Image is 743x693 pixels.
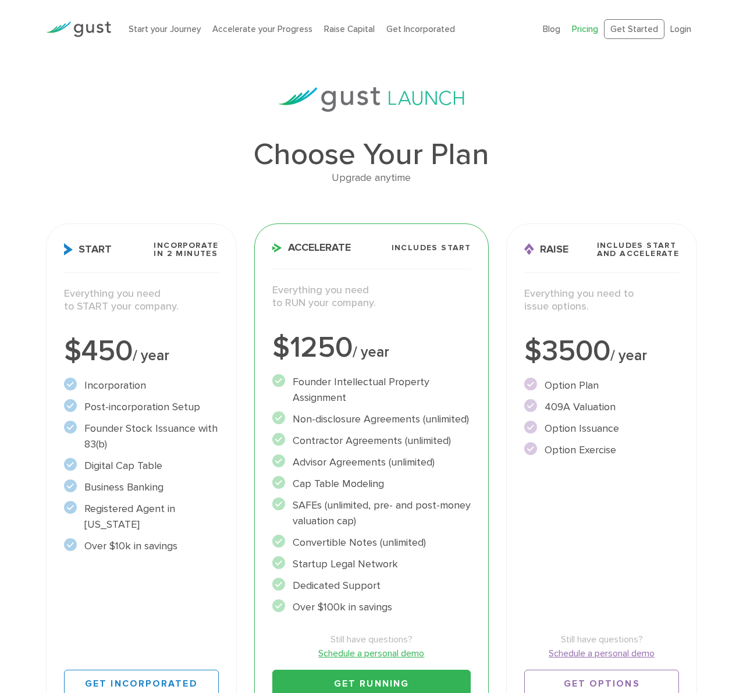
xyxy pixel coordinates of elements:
span: / year [610,347,647,364]
li: SAFEs (unlimited, pre- and post-money valuation cap) [272,497,471,529]
a: Start your Journey [129,24,201,34]
img: Start Icon X2 [64,243,73,255]
p: Everything you need to issue options. [524,287,679,314]
span: Start [64,243,112,255]
li: Over $10k in savings [64,538,219,554]
li: Convertible Notes (unlimited) [272,535,471,550]
span: / year [133,347,169,364]
a: Pricing [572,24,598,34]
li: Founder Intellectual Property Assignment [272,374,471,406]
a: Login [670,24,691,34]
li: Option Exercise [524,442,679,458]
li: Cap Table Modeling [272,476,471,492]
span: Raise [524,243,568,255]
span: / year [353,343,389,361]
img: Raise Icon [524,243,534,255]
span: Still have questions? [524,632,679,646]
span: Includes START [392,244,471,252]
p: Everything you need to RUN your company. [272,284,471,310]
li: Business Banking [64,479,219,495]
li: Founder Stock Issuance with 83(b) [64,421,219,452]
li: Digital Cap Table [64,458,219,474]
li: Registered Agent in [US_STATE] [64,501,219,532]
a: Get Started [604,19,664,40]
p: Everything you need to START your company. [64,287,219,314]
img: Gust Logo [46,22,111,37]
li: Option Issuance [524,421,679,436]
span: Includes START and ACCELERATE [597,241,680,258]
li: Startup Legal Network [272,556,471,572]
a: Raise Capital [324,24,375,34]
h1: Choose Your Plan [46,140,697,170]
li: Advisor Agreements (unlimited) [272,454,471,470]
div: $3500 [524,337,679,366]
span: Accelerate [272,243,351,253]
li: Incorporation [64,378,219,393]
a: Schedule a personal demo [524,646,679,660]
img: gust-launch-logos.svg [278,87,464,112]
span: Incorporate in 2 Minutes [154,241,218,258]
li: Contractor Agreements (unlimited) [272,433,471,449]
li: Non-disclosure Agreements (unlimited) [272,411,471,427]
a: Get Incorporated [386,24,455,34]
span: Still have questions? [272,632,471,646]
a: Schedule a personal demo [272,646,471,660]
li: Over $100k in savings [272,599,471,615]
div: Upgrade anytime [46,170,697,187]
li: Option Plan [524,378,679,393]
li: Post-incorporation Setup [64,399,219,415]
div: $1250 [272,333,471,363]
div: $450 [64,337,219,366]
img: Accelerate Icon [272,243,282,253]
a: Blog [543,24,560,34]
li: 409A Valuation [524,399,679,415]
a: Accelerate your Progress [212,24,312,34]
li: Dedicated Support [272,578,471,594]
